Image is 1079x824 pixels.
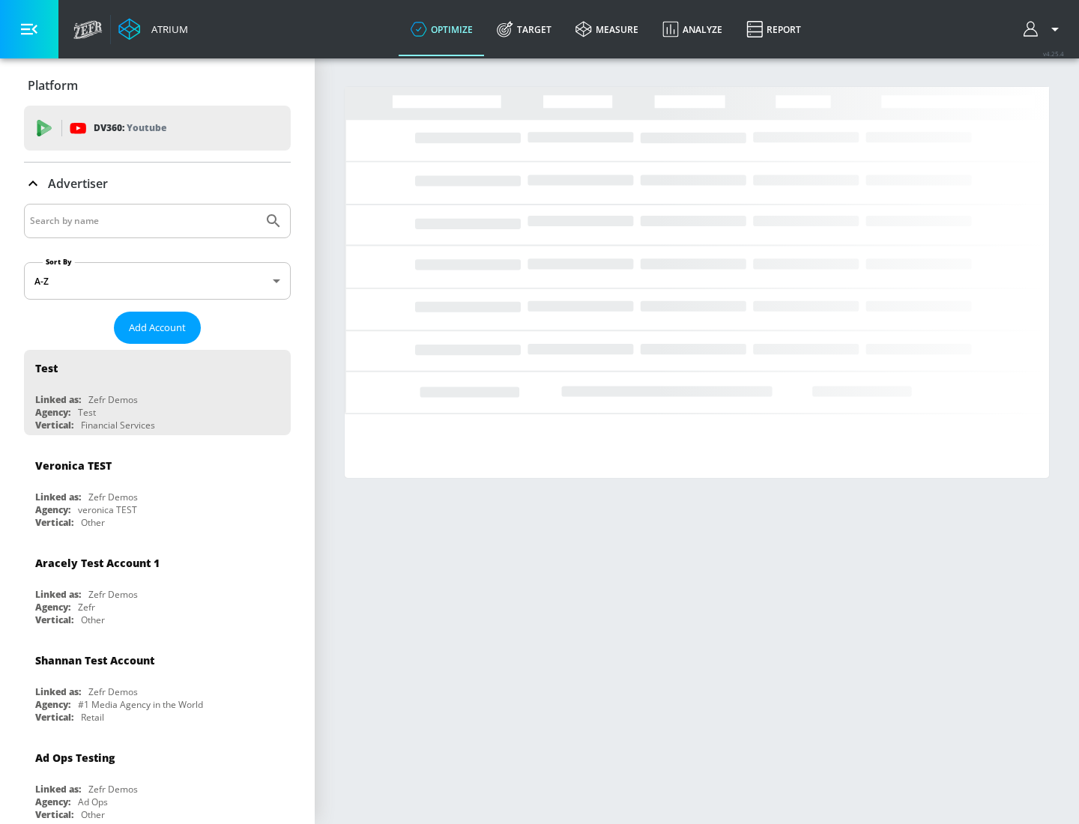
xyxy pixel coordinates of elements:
[24,64,291,106] div: Platform
[35,614,73,626] div: Vertical:
[24,350,291,435] div: TestLinked as:Zefr DemosAgency:TestVertical:Financial Services
[35,491,81,503] div: Linked as:
[81,711,104,724] div: Retail
[129,319,186,336] span: Add Account
[35,808,73,821] div: Vertical:
[35,653,154,667] div: Shannan Test Account
[28,77,78,94] p: Platform
[78,503,137,516] div: veronica TEST
[35,698,70,711] div: Agency:
[88,393,138,406] div: Zefr Demos
[650,2,734,56] a: Analyze
[734,2,813,56] a: Report
[145,22,188,36] div: Atrium
[43,257,75,267] label: Sort By
[35,783,81,796] div: Linked as:
[81,419,155,431] div: Financial Services
[88,588,138,601] div: Zefr Demos
[78,698,203,711] div: #1 Media Agency in the World
[35,556,160,570] div: Aracely Test Account 1
[88,783,138,796] div: Zefr Demos
[88,685,138,698] div: Zefr Demos
[48,175,108,192] p: Advertiser
[35,419,73,431] div: Vertical:
[35,406,70,419] div: Agency:
[35,458,112,473] div: Veronica TEST
[1043,49,1064,58] span: v 4.25.4
[485,2,563,56] a: Target
[81,614,105,626] div: Other
[399,2,485,56] a: optimize
[30,211,257,231] input: Search by name
[35,503,70,516] div: Agency:
[24,642,291,727] div: Shannan Test AccountLinked as:Zefr DemosAgency:#1 Media Agency in the WorldVertical:Retail
[563,2,650,56] a: measure
[24,163,291,205] div: Advertiser
[24,545,291,630] div: Aracely Test Account 1Linked as:Zefr DemosAgency:ZefrVertical:Other
[127,120,166,136] p: Youtube
[118,18,188,40] a: Atrium
[81,808,105,821] div: Other
[35,601,70,614] div: Agency:
[24,106,291,151] div: DV360: Youtube
[24,262,291,300] div: A-Z
[78,601,95,614] div: Zefr
[35,361,58,375] div: Test
[94,120,166,136] p: DV360:
[81,516,105,529] div: Other
[35,796,70,808] div: Agency:
[114,312,201,344] button: Add Account
[24,447,291,533] div: Veronica TESTLinked as:Zefr DemosAgency:veronica TESTVertical:Other
[35,516,73,529] div: Vertical:
[35,685,81,698] div: Linked as:
[35,751,115,765] div: Ad Ops Testing
[78,796,108,808] div: Ad Ops
[35,393,81,406] div: Linked as:
[35,588,81,601] div: Linked as:
[88,491,138,503] div: Zefr Demos
[35,711,73,724] div: Vertical:
[78,406,96,419] div: Test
